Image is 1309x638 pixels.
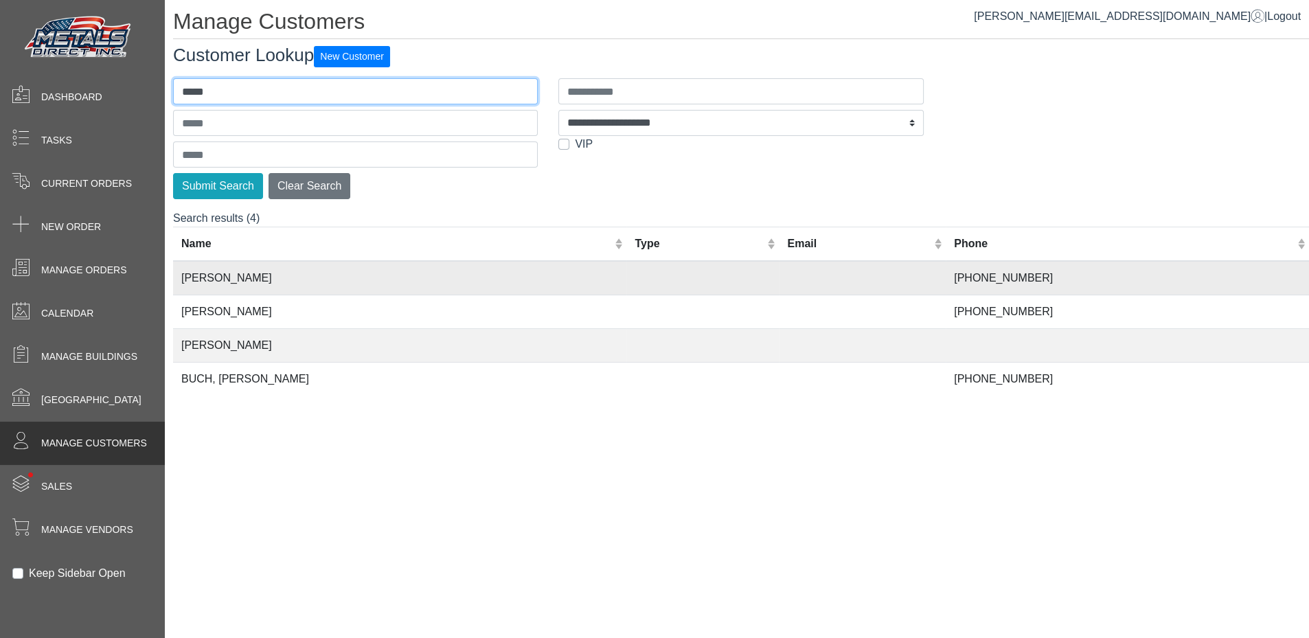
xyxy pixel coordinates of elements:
[575,136,593,152] label: VIP
[41,306,93,321] span: Calendar
[173,329,626,363] td: [PERSON_NAME]
[635,236,764,252] div: Type
[173,261,626,295] td: [PERSON_NAME]
[41,523,133,537] span: Manage Vendors
[974,10,1264,22] a: [PERSON_NAME][EMAIL_ADDRESS][DOMAIN_NAME]
[41,436,147,451] span: Manage Customers
[173,45,1309,67] h3: Customer Lookup
[269,173,350,199] button: Clear Search
[173,295,626,329] td: [PERSON_NAME]
[41,393,141,407] span: [GEOGRAPHIC_DATA]
[13,453,48,497] span: •
[946,261,1309,295] td: [PHONE_NUMBER]
[41,133,72,148] span: Tasks
[946,295,1309,329] td: [PHONE_NUMBER]
[41,479,72,494] span: Sales
[41,220,101,234] span: New Order
[41,350,137,364] span: Manage Buildings
[41,263,126,277] span: Manage Orders
[29,565,126,582] label: Keep Sidebar Open
[173,173,263,199] button: Submit Search
[314,45,390,65] a: New Customer
[41,176,132,191] span: Current Orders
[173,8,1309,39] h1: Manage Customers
[181,236,611,252] div: Name
[1267,10,1301,22] span: Logout
[974,8,1301,25] div: |
[314,46,390,67] button: New Customer
[173,210,1309,396] div: Search results (4)
[21,12,137,63] img: Metals Direct Inc Logo
[946,363,1309,396] td: [PHONE_NUMBER]
[41,90,102,104] span: Dashboard
[954,236,1294,252] div: Phone
[173,363,626,396] td: BUCH, [PERSON_NAME]
[787,236,930,252] div: Email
